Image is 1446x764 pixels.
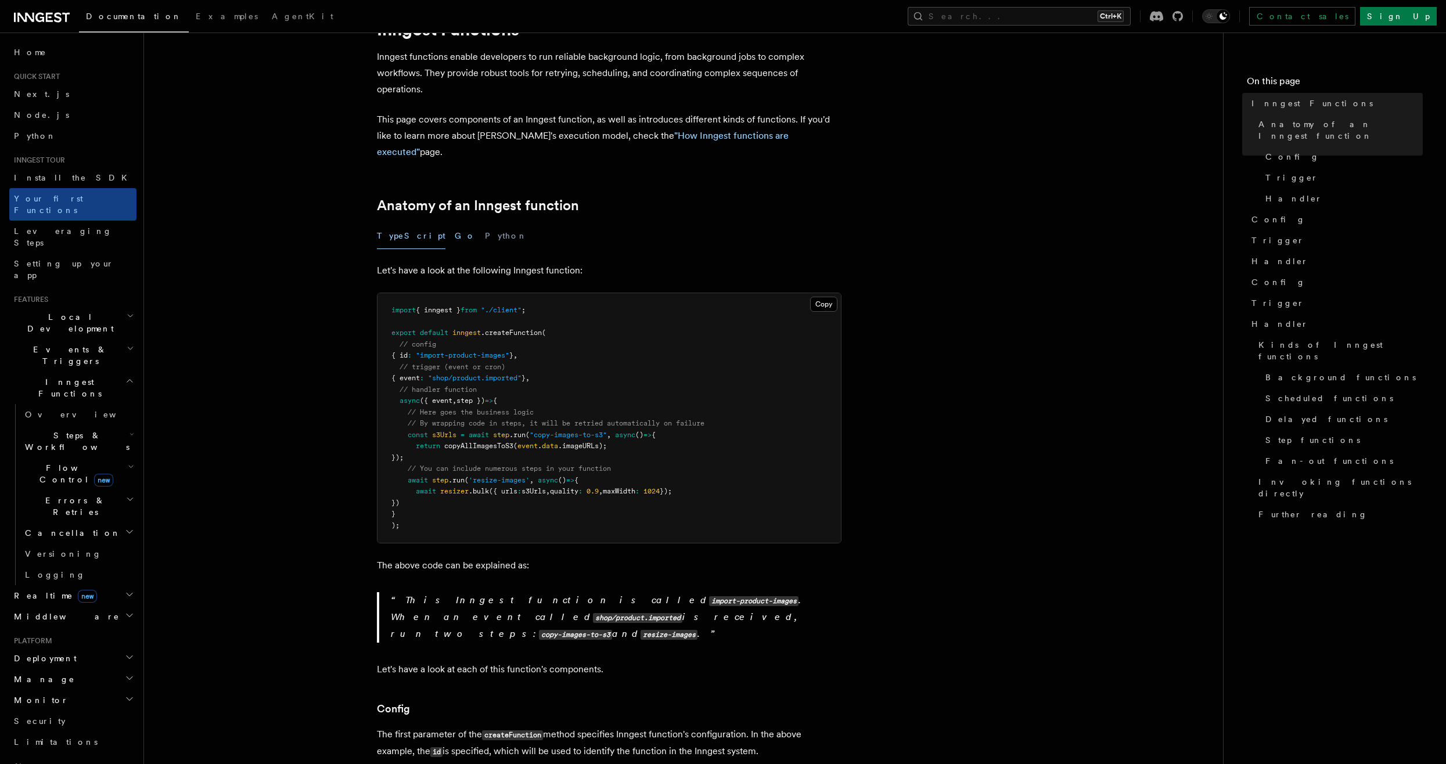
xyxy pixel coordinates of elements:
[1249,7,1355,26] a: Contact sales
[587,487,599,495] span: 0.9
[469,431,489,439] span: await
[574,476,578,484] span: {
[14,131,56,140] span: Python
[485,397,493,405] span: =>
[599,487,603,495] span: ,
[265,3,340,31] a: AgentKit
[440,487,469,495] span: resizer
[517,487,521,495] span: :
[521,306,526,314] span: ;
[9,648,136,669] button: Deployment
[25,549,102,558] span: Versioning
[391,306,416,314] span: import
[9,611,120,622] span: Middleware
[400,363,505,371] span: // trigger (event or cron)
[9,42,136,63] a: Home
[9,84,136,104] a: Next.js
[20,527,121,539] span: Cancellation
[9,673,75,685] span: Manage
[9,711,136,731] a: Security
[391,521,400,529] span: );
[14,259,114,280] span: Setting up your app
[377,49,841,98] p: Inngest functions enable developers to run reliable background logic, from background jobs to com...
[1265,434,1360,446] span: Step functions
[558,476,566,484] span: ()
[513,351,517,359] span: ,
[14,173,134,182] span: Install the SDK
[14,226,112,247] span: Leveraging Steps
[493,397,497,405] span: {
[14,89,69,99] span: Next.js
[635,487,639,495] span: :
[452,397,456,405] span: ,
[456,397,485,405] span: step })
[9,125,136,146] a: Python
[79,3,189,33] a: Documentation
[25,570,85,579] span: Logging
[1247,209,1423,230] a: Config
[9,606,136,627] button: Middleware
[377,701,410,717] a: Config
[482,730,543,740] code: createFunction
[9,307,136,339] button: Local Development
[538,442,542,450] span: .
[9,72,60,81] span: Quick start
[526,431,530,439] span: (
[513,442,517,450] span: (
[1247,293,1423,313] a: Trigger
[1261,367,1423,388] a: Background functions
[416,442,440,450] span: return
[20,462,128,485] span: Flow Control
[430,747,443,757] code: id
[1265,193,1322,204] span: Handler
[709,596,798,606] code: import-product-images
[9,404,136,585] div: Inngest Functions
[1265,151,1319,163] span: Config
[9,585,136,606] button: Realtimenew
[9,376,125,399] span: Inngest Functions
[1098,10,1124,22] kbd: Ctrl+K
[272,12,333,21] span: AgentKit
[607,431,611,439] span: ,
[461,306,477,314] span: from
[416,487,436,495] span: await
[14,716,66,726] span: Security
[9,636,52,646] span: Platform
[9,167,136,188] a: Install the SDK
[78,590,97,603] span: new
[9,339,136,372] button: Events & Triggers
[1254,334,1423,367] a: Kinds of Inngest functions
[455,223,476,249] button: Go
[9,221,136,253] a: Leveraging Steps
[9,669,136,690] button: Manage
[1251,235,1304,246] span: Trigger
[9,344,127,367] span: Events & Triggers
[546,487,550,495] span: ,
[428,374,521,382] span: "shop/product.imported"
[493,431,509,439] span: step
[538,476,558,484] span: async
[20,522,136,543] button: Cancellation
[485,223,527,249] button: Python
[1258,339,1423,362] span: Kinds of Inngest functions
[652,431,656,439] span: {
[469,476,530,484] span: 'resize-images'
[578,487,582,495] span: :
[517,442,538,450] span: event
[530,476,534,484] span: ,
[509,431,526,439] span: .run
[391,592,841,643] p: This Inngest function is called . When an event called is received, run two steps: and .
[465,476,469,484] span: (
[408,464,611,473] span: // You can include numerous steps in your function
[1247,313,1423,334] a: Handler
[9,694,69,706] span: Monitor
[377,262,841,279] p: Let's have a look at the following Inngest function:
[1258,476,1423,499] span: Invoking functions directly
[9,372,136,404] button: Inngest Functions
[20,430,130,453] span: Steps & Workflows
[432,431,456,439] span: s3Urls
[391,499,400,507] span: })
[416,351,509,359] span: "import-product-images"
[539,630,612,640] code: copy-images-to-s3
[20,425,136,457] button: Steps & Workflows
